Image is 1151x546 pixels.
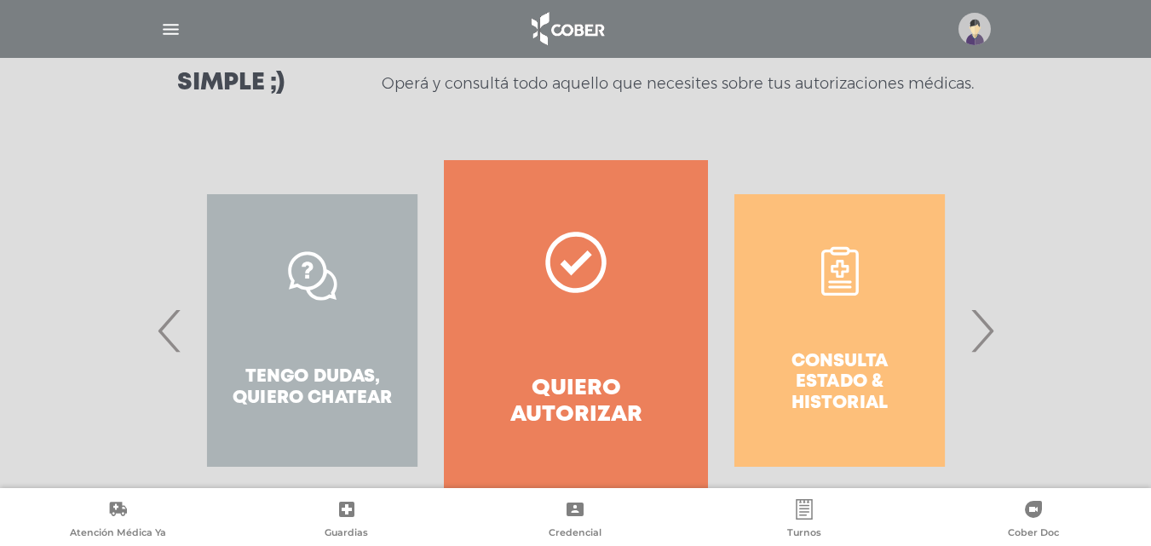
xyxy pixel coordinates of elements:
a: Atención Médica Ya [3,499,233,543]
span: Credencial [549,526,601,542]
span: Cober Doc [1008,526,1059,542]
p: Operá y consultá todo aquello que necesites sobre tus autorizaciones médicas. [382,73,974,94]
a: Cober Doc [918,499,1148,543]
a: Turnos [690,499,919,543]
a: Quiero autorizar [444,160,707,501]
span: Previous [153,284,187,376]
span: Next [965,284,998,376]
img: Cober_menu-lines-white.svg [160,19,181,40]
img: logo_cober_home-white.png [522,9,612,49]
span: Atención Médica Ya [70,526,166,542]
h4: Quiero autorizar [475,376,676,428]
a: Credencial [461,499,690,543]
h3: Simple ;) [177,72,285,95]
img: profile-placeholder.svg [958,13,991,45]
span: Turnos [787,526,821,542]
a: Guardias [233,499,462,543]
span: Guardias [325,526,368,542]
